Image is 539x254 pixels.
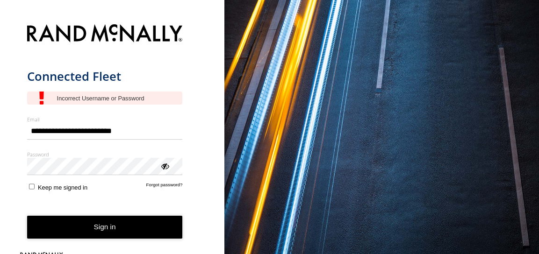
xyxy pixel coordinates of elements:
a: Forgot password? [146,182,183,191]
span: Keep me signed in [38,184,87,191]
h1: Connected Fleet [27,69,183,84]
div: ViewPassword [160,161,169,170]
input: Keep me signed in [29,183,35,190]
form: main [27,19,198,254]
label: Password [27,151,183,158]
label: Email [27,116,183,123]
img: Rand McNally [27,22,183,46]
button: Sign in [27,216,183,239]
